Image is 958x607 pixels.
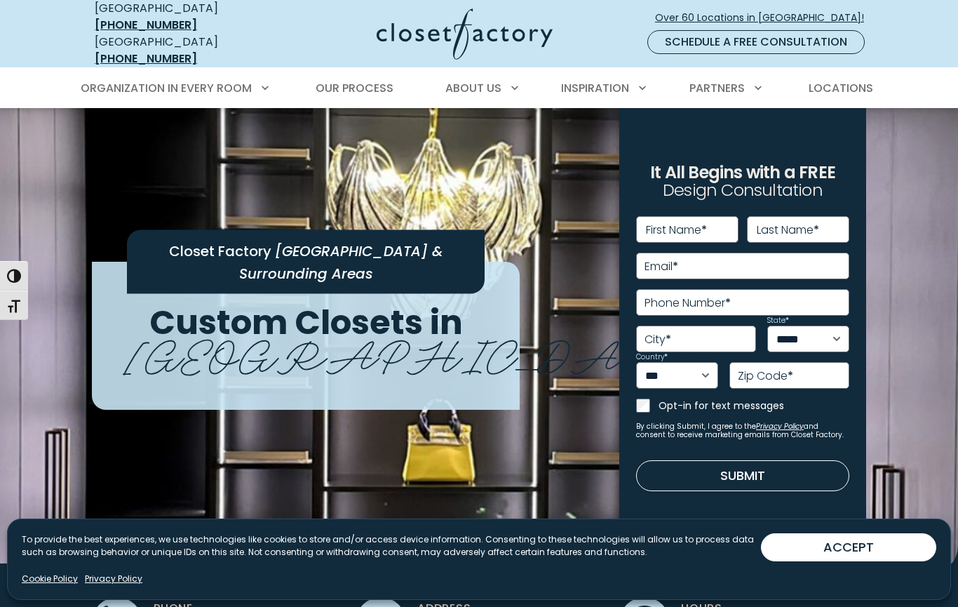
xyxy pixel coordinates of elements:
label: Opt-in for text messages [659,399,849,413]
label: Zip Code [738,371,793,382]
span: Over 60 Locations in [GEOGRAPHIC_DATA]! [655,11,875,25]
label: Last Name [757,225,819,236]
label: State [767,317,789,324]
span: Custom Closets in [149,299,463,346]
span: Our Process [316,80,393,96]
label: Country [636,354,668,361]
nav: Primary Menu [71,69,887,108]
button: Submit [636,460,849,491]
span: [GEOGRAPHIC_DATA] & Surrounding Areas [239,241,443,283]
label: City [645,334,671,345]
img: Closet Factory Logo [377,8,553,60]
span: Partners [689,80,745,96]
span: Organization in Every Room [81,80,252,96]
a: Over 60 Locations in [GEOGRAPHIC_DATA]! [654,6,876,30]
span: [GEOGRAPHIC_DATA] [124,320,724,384]
a: Cookie Policy [22,573,78,585]
p: To provide the best experiences, we use technologies like cookies to store and/or access device i... [22,533,761,559]
label: Phone Number [645,298,731,309]
button: ACCEPT [761,533,936,561]
small: By clicking Submit, I agree to the and consent to receive marketing emails from Closet Factory. [636,422,849,439]
span: Closet Factory [169,241,271,261]
a: Schedule a Free Consultation [647,30,865,54]
span: Locations [809,80,873,96]
span: Design Consultation [663,179,823,202]
span: Inspiration [561,80,629,96]
a: Privacy Policy [85,573,142,585]
span: About Us [445,80,501,96]
a: Privacy Policy [756,421,804,432]
a: [PHONE_NUMBER] [95,17,197,33]
div: [GEOGRAPHIC_DATA] [95,34,267,67]
label: Email [645,261,678,272]
a: [PHONE_NUMBER] [95,51,197,67]
span: It All Begins with a FREE [650,161,835,184]
label: First Name [646,225,707,236]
